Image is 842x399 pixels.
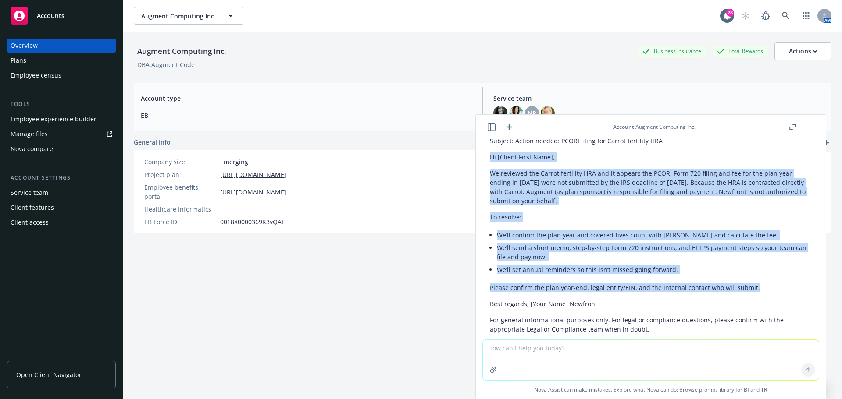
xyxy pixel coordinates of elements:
a: [URL][DOMAIN_NAME] [220,187,286,197]
a: TR [761,386,767,393]
div: Client access [11,215,49,230]
span: EB [141,111,472,120]
a: Employee census [7,68,116,82]
span: Account type [141,94,472,103]
div: DBA: Augment Code [137,60,195,69]
div: Manage files [11,127,48,141]
a: Employee experience builder [7,112,116,126]
a: Search [777,7,795,25]
div: Service team [11,186,48,200]
p: For general informational purposes only. For legal or compliance questions, please confirm with t... [490,315,812,334]
span: Nova Assist can make mistakes. Explore what Nova can do: Browse prompt library for and [479,381,822,399]
p: To resolve: [490,212,812,222]
img: photo [509,106,523,120]
a: [URL][DOMAIN_NAME] [220,170,286,179]
a: Overview [7,39,116,53]
span: Service team [493,94,824,103]
li: We’ll send a short memo, step-by-step Form 720 instructions, and EFTPS payment steps so your team... [497,241,812,263]
div: Client features [11,201,54,215]
span: 0018X0000369K3vQAE [220,217,285,226]
div: 28 [726,9,734,17]
a: Accounts [7,4,116,28]
p: Subject: Action needed: PCORI filing for Carrot fertility HRA [490,136,812,145]
div: Tools [7,100,116,109]
img: photo [541,106,555,120]
a: Client features [7,201,116,215]
span: Accounts [37,12,64,19]
div: Overview [11,39,38,53]
li: We’ll set annual reminders so this isn’t missed going forward. [497,263,812,276]
p: Best regards, [Your Name] Newfront [490,299,812,308]
div: Healthcare Informatics [144,205,217,214]
li: We’ll confirm the plan year and covered-lives count with [PERSON_NAME] and calculate the fee. [497,229,812,241]
span: - [220,205,222,214]
p: Hi [Client First Name], [490,152,812,162]
div: Nova compare [11,142,53,156]
div: Actions [789,43,817,60]
div: Account settings [7,173,116,182]
a: Plans [7,53,116,67]
span: NP [528,109,536,118]
div: Augment Computing Inc. [134,46,230,57]
a: Switch app [797,7,815,25]
p: We reviewed the Carrot fertility HRA and it appears the PCORI Form 720 filing and fee for the pla... [490,169,812,205]
button: Actions [774,42,831,60]
p: Please confirm the plan year-end, legal entity/EIN, and the internal contact who will submit. [490,283,812,292]
div: Total Rewards [713,46,767,56]
img: photo [493,106,507,120]
span: Open Client Navigator [16,370,82,379]
span: Account [613,123,634,131]
span: General info [134,138,171,147]
div: Project plan [144,170,217,179]
div: : Augment Computing Inc. [613,123,696,131]
div: Employee benefits portal [144,183,217,201]
a: Report a Bug [757,7,774,25]
div: Company size [144,157,217,166]
div: Employee census [11,68,61,82]
span: Augment Computing Inc. [141,11,217,21]
button: Augment Computing Inc. [134,7,243,25]
span: Emerging [220,157,248,166]
a: Nova compare [7,142,116,156]
a: Start snowing [737,7,754,25]
div: Employee experience builder [11,112,96,126]
div: Business Insurance [638,46,706,56]
div: Plans [11,53,26,67]
a: add [821,138,831,148]
a: Manage files [7,127,116,141]
a: Service team [7,186,116,200]
a: Client access [7,215,116,230]
div: EB Force ID [144,217,217,226]
a: BI [744,386,749,393]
